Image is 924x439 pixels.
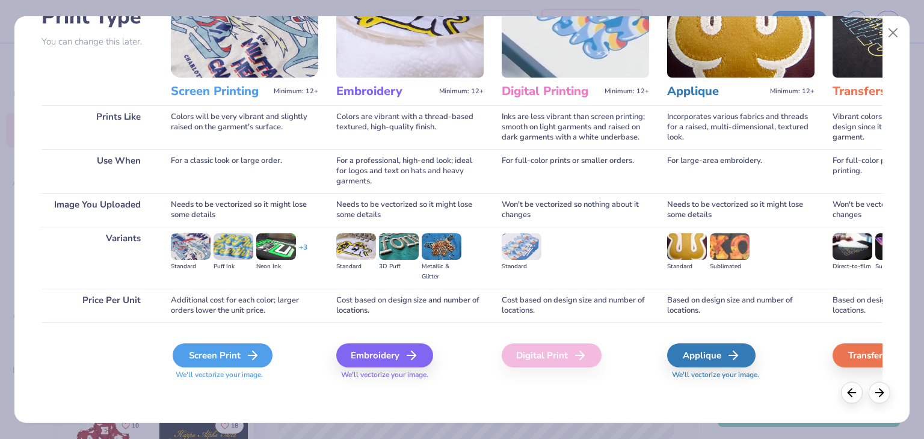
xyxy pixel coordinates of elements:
span: We'll vectorize your image. [171,370,318,380]
h3: Screen Printing [171,84,269,99]
div: Colors will be very vibrant and slightly raised on the garment's surface. [171,105,318,149]
img: Supacolor [875,233,915,260]
div: Needs to be vectorized so it might lose some details [667,193,815,227]
img: Direct-to-film [833,233,872,260]
div: Standard [502,262,541,272]
div: Image You Uploaded [42,193,153,227]
div: 3D Puff [379,262,419,272]
div: Use When [42,149,153,193]
div: Prints Like [42,105,153,149]
span: We'll vectorize your image. [336,370,484,380]
div: For a classic look or large order. [171,149,318,193]
h3: Digital Printing [502,84,600,99]
div: Supacolor [875,262,915,272]
img: Standard [667,233,707,260]
div: Colors are vibrant with a thread-based textured, high-quality finish. [336,105,484,149]
img: Standard [502,233,541,260]
div: Sublimated [710,262,750,272]
div: Cost based on design size and number of locations. [336,289,484,322]
div: Screen Print [173,343,273,367]
div: Direct-to-film [833,262,872,272]
div: + 3 [299,242,307,263]
img: Neon Ink [256,233,296,260]
div: Neon Ink [256,262,296,272]
div: Inks are less vibrant than screen printing; smooth on light garments and raised on dark garments ... [502,105,649,149]
div: Won't be vectorized so nothing about it changes [502,193,649,227]
span: Minimum: 12+ [605,87,649,96]
div: Needs to be vectorized so it might lose some details [171,193,318,227]
div: Incorporates various fabrics and threads for a raised, multi-dimensional, textured look. [667,105,815,149]
div: Standard [171,262,211,272]
div: Cost based on design size and number of locations. [502,289,649,322]
img: Puff Ink [214,233,253,260]
div: Metallic & Glitter [422,262,461,282]
span: Minimum: 12+ [274,87,318,96]
div: Based on design size and number of locations. [667,289,815,322]
div: Price Per Unit [42,289,153,322]
div: Transfers [833,343,921,367]
button: Close [882,22,905,45]
div: For full-color prints or smaller orders. [502,149,649,193]
div: Standard [667,262,707,272]
img: Metallic & Glitter [422,233,461,260]
img: Standard [171,233,211,260]
h3: Embroidery [336,84,434,99]
div: Digital Print [502,343,602,367]
div: Embroidery [336,343,433,367]
h3: Applique [667,84,765,99]
div: For a professional, high-end look; ideal for logos and text on hats and heavy garments. [336,149,484,193]
div: Applique [667,343,756,367]
div: Puff Ink [214,262,253,272]
span: We'll vectorize your image. [667,370,815,380]
div: For large-area embroidery. [667,149,815,193]
div: Needs to be vectorized so it might lose some details [336,193,484,227]
span: Minimum: 12+ [770,87,815,96]
img: Sublimated [710,233,750,260]
p: You can change this later. [42,37,153,47]
div: Additional cost for each color; larger orders lower the unit price. [171,289,318,322]
div: Variants [42,227,153,289]
img: 3D Puff [379,233,419,260]
img: Standard [336,233,376,260]
div: Standard [336,262,376,272]
span: Minimum: 12+ [439,87,484,96]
